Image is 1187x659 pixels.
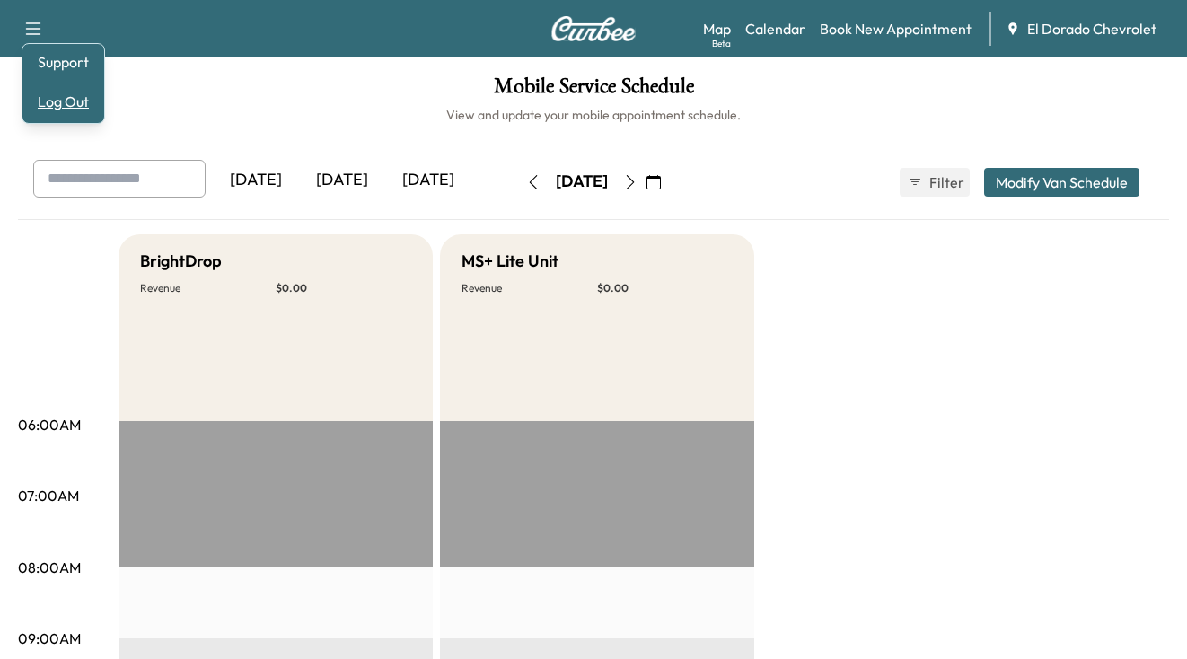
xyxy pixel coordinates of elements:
button: Log Out [30,87,97,116]
p: 07:00AM [18,485,79,506]
div: [DATE] [299,160,385,201]
button: Filter [900,168,970,197]
div: [DATE] [556,171,608,193]
div: [DATE] [385,160,471,201]
div: [DATE] [213,160,299,201]
a: MapBeta [703,18,731,40]
p: Revenue [462,281,597,295]
p: 06:00AM [18,414,81,435]
p: 09:00AM [18,628,81,649]
h6: View and update your mobile appointment schedule. [18,106,1169,124]
p: $ 0.00 [597,281,733,295]
span: Filter [929,171,962,193]
img: Curbee Logo [550,16,637,41]
h1: Mobile Service Schedule [18,75,1169,106]
a: Book New Appointment [820,18,972,40]
span: El Dorado Chevrolet [1027,18,1156,40]
div: Beta [712,37,731,50]
h5: MS+ Lite Unit [462,249,558,274]
p: $ 0.00 [276,281,411,295]
p: Revenue [140,281,276,295]
a: Support [30,51,97,73]
button: Modify Van Schedule [984,168,1139,197]
h5: BrightDrop [140,249,222,274]
p: 08:00AM [18,557,81,578]
a: Calendar [745,18,805,40]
